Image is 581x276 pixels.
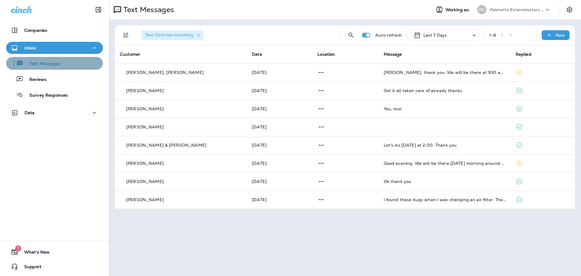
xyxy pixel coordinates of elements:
span: Replied [516,52,531,57]
p: Aug 30, 2025 09:38 AM [252,70,308,75]
span: What's New [18,250,50,257]
button: Data [6,107,103,119]
div: Good evening, We will be there Friday morning around 830 open this up [384,161,506,166]
p: Data [25,110,35,115]
p: Auto refresh [375,33,402,38]
span: Message [384,52,402,57]
p: New [556,33,565,38]
p: Aug 26, 2025 01:59 PM [252,197,308,202]
span: Location [317,52,335,57]
button: Companies [6,24,103,36]
span: Support [18,264,41,271]
p: Survey Responses [23,93,68,98]
p: [PERSON_NAME], [PERSON_NAME] [126,70,204,75]
p: Aug 29, 2025 03:06 PM [252,88,308,93]
span: Date [252,52,262,57]
div: Got it all taken care of already thanks [384,88,506,93]
div: 1 - 8 [489,33,496,38]
p: Reviews [23,77,47,83]
div: You, too! [384,106,506,111]
button: Filters [120,29,132,41]
p: Companies [24,28,47,33]
div: Jason, thank you. We will be there at 930 am Wednesday to pull all the Tyvek and tape on the firs... [384,70,506,75]
p: Aug 27, 2025 05:26 PM [252,161,308,166]
p: Text Messages [24,61,60,67]
p: [PERSON_NAME] [126,179,164,184]
p: Palmetto Exterminators LLC [490,7,544,12]
button: Search Messages [345,29,357,41]
p: Last 7 Days [423,33,447,38]
button: Survey Responses [6,88,103,101]
div: Let's do Friday at 2:00. Thank you [384,143,506,148]
button: Collapse Sidebar [90,4,107,16]
button: Reviews [6,73,103,85]
p: Aug 28, 2025 08:01 AM [252,143,308,148]
span: Working as: [445,7,471,12]
button: Inbox [6,42,103,54]
p: Aug 28, 2025 04:17 PM [252,106,308,111]
div: PE [477,5,486,14]
p: Aug 26, 2025 02:07 PM [252,179,308,184]
button: Text Messages [6,57,103,70]
span: Text Direction : Incoming [145,32,193,38]
p: Aug 28, 2025 12:26 PM [252,125,308,129]
div: Ok thank you [384,179,506,184]
span: 7 [15,245,21,251]
button: 7What's New [6,246,103,258]
p: [PERSON_NAME] [126,106,164,111]
p: [PERSON_NAME] & [PERSON_NAME] [126,143,206,148]
p: [PERSON_NAME] [126,161,164,166]
p: Text Messages [121,5,174,14]
div: Text Direction:Incoming [142,30,203,40]
p: [PERSON_NAME] [126,197,164,202]
span: Customer [120,52,140,57]
button: Settings [564,4,575,15]
p: [PERSON_NAME] [126,88,164,93]
p: Inbox [25,45,36,50]
div: I found these bugs when I was changing an air filter. They are dead. Are these termites? [384,197,506,202]
p: [PERSON_NAME] [126,125,164,129]
button: Support [6,261,103,273]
